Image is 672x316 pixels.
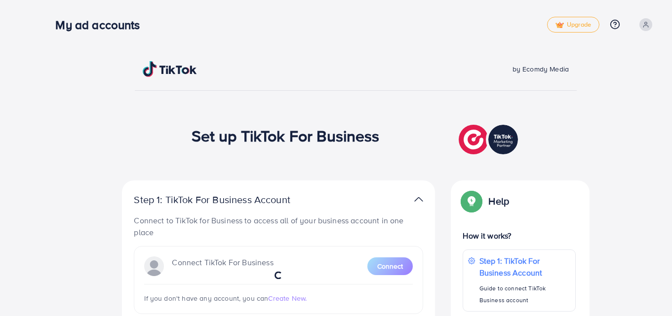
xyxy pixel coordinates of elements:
[479,255,570,279] p: Step 1: TikTok For Business Account
[463,192,480,210] img: Popup guide
[513,64,569,74] span: by Ecomdy Media
[547,17,599,33] a: tickUpgrade
[55,18,148,32] h3: My ad accounts
[488,195,509,207] p: Help
[463,230,575,242] p: How it works?
[192,126,380,145] h1: Set up TikTok For Business
[143,61,197,77] img: TikTok
[134,194,321,206] p: Step 1: TikTok For Business Account
[555,21,591,29] span: Upgrade
[459,122,520,157] img: TikTok partner
[555,22,564,29] img: tick
[414,192,423,207] img: TikTok partner
[479,282,570,306] p: Guide to connect TikTok Business account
